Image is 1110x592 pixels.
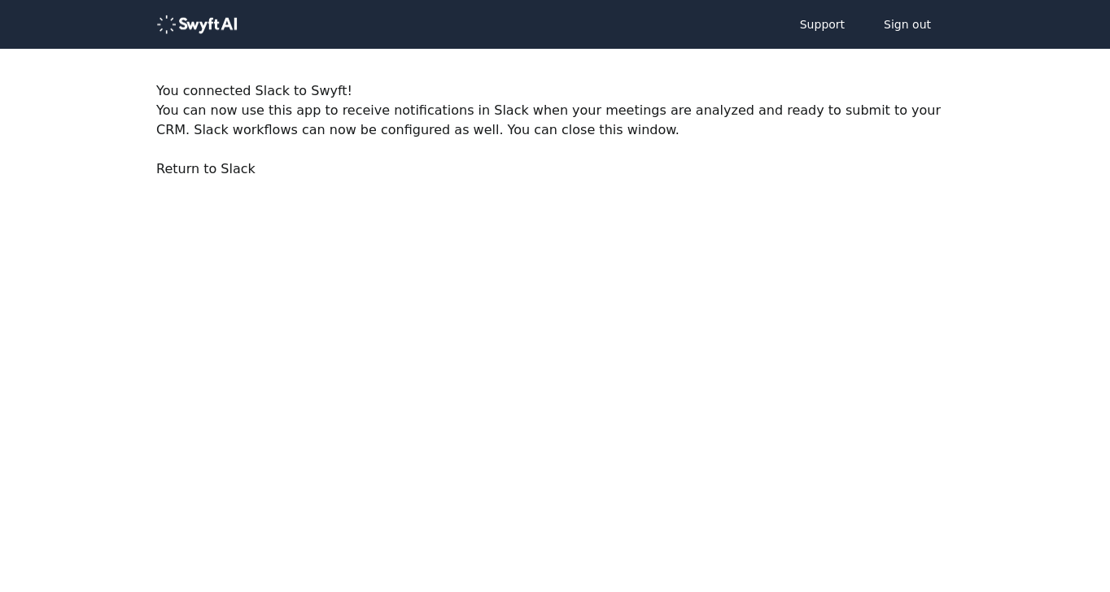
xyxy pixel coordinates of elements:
a: Return to Slack [156,161,256,176]
h1: You connected Slack to Swyft! [156,81,954,101]
button: Sign out [867,8,947,41]
p: You can now use this app to receive notifications in Slack when your meetings are analyzed and re... [156,101,954,140]
a: Support [784,8,861,41]
img: logo-488353a97b7647c9773e25e94dd66c4536ad24f66c59206894594c5eb3334934.png [156,15,238,34]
